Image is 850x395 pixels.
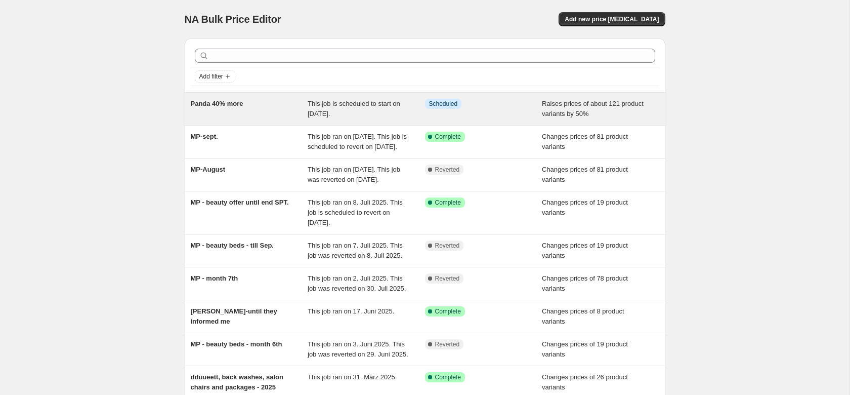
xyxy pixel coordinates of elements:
span: dduueett, back washes, salon chairs and packages - 2025 [191,373,284,391]
span: Reverted [435,242,460,250]
span: Add new price [MEDICAL_DATA] [565,15,659,23]
span: MP - beauty beds - month 6th [191,340,282,348]
span: Changes prices of 81 product variants [542,166,628,183]
span: Add filter [199,72,223,81]
span: This job is scheduled to start on [DATE]. [308,100,400,117]
span: Complete [435,133,461,141]
span: This job ran on [DATE]. This job was reverted on [DATE]. [308,166,400,183]
span: Complete [435,307,461,315]
span: Reverted [435,274,460,283]
span: Reverted [435,340,460,348]
span: Scheduled [429,100,458,108]
span: MP - month 7th [191,274,238,282]
span: Raises prices of about 121 product variants by 50% [542,100,644,117]
span: This job ran on [DATE]. This job is scheduled to revert on [DATE]. [308,133,407,150]
span: Reverted [435,166,460,174]
span: MP - beauty beds - till Sep. [191,242,274,249]
span: Changes prices of 26 product variants [542,373,628,391]
span: Panda 40% more [191,100,243,107]
span: This job ran on 7. Juli 2025. This job was reverted on 8. Juli 2025. [308,242,403,259]
span: This job ran on 8. Juli 2025. This job is scheduled to revert on [DATE]. [308,199,403,226]
span: Changes prices of 81 product variants [542,133,628,150]
span: Complete [435,199,461,207]
span: This job ran on 31. März 2025. [308,373,397,381]
span: [PERSON_NAME]-until they informed me [191,307,277,325]
span: Changes prices of 19 product variants [542,340,628,358]
span: NA Bulk Price Editor [185,14,281,25]
span: MP-sept. [191,133,218,140]
span: MP - beauty offer until end SPT. [191,199,289,206]
span: This job ran on 2. Juli 2025. This job was reverted on 30. Juli 2025. [308,274,406,292]
span: Changes prices of 19 product variants [542,242,628,259]
button: Add new price [MEDICAL_DATA] [559,12,665,26]
span: Complete [435,373,461,381]
span: Changes prices of 8 product variants [542,307,624,325]
span: Changes prices of 78 product variants [542,274,628,292]
button: Add filter [195,70,235,83]
span: Changes prices of 19 product variants [542,199,628,216]
span: This job ran on 17. Juni 2025. [308,307,394,315]
span: MP-August [191,166,226,173]
span: This job ran on 3. Juni 2025. This job was reverted on 29. Juni 2025. [308,340,408,358]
